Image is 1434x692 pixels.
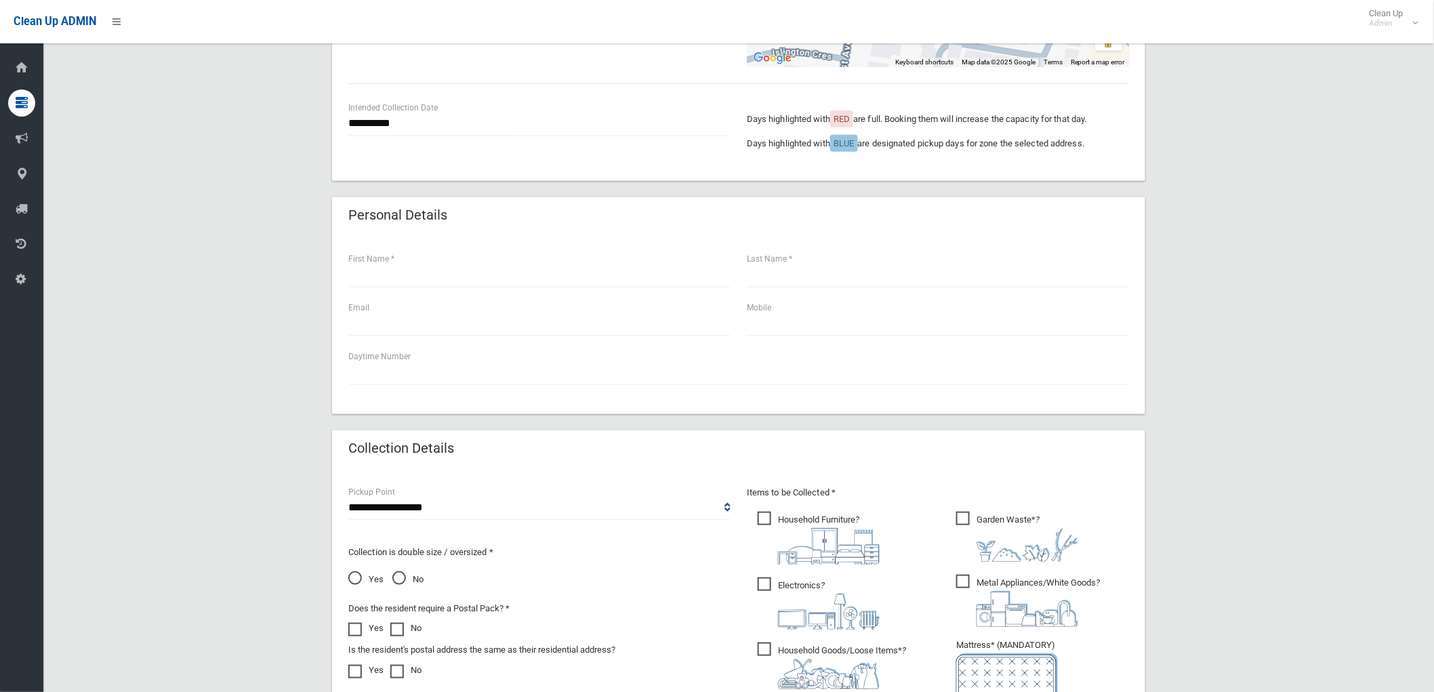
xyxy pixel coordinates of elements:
label: Does the resident require a Postal Pack? * [348,601,510,617]
span: Metal Appliances/White Goods [956,575,1100,627]
img: 4fd8a5c772b2c999c83690221e5242e0.png [977,528,1078,562]
span: Yes [348,571,384,588]
span: Map data ©2025 Google [962,58,1036,66]
label: No [390,662,422,678]
label: Yes [348,620,384,636]
header: Collection Details [332,435,470,462]
i: ? [977,514,1078,562]
span: RED [834,114,850,124]
img: aa9efdbe659d29b613fca23ba79d85cb.png [778,528,880,565]
span: Electronics [758,577,880,630]
span: Garden Waste* [956,512,1078,562]
p: Days highlighted with are full. Booking them will increase the capacity for that day. [747,111,1129,127]
a: Open this area in Google Maps (opens a new window) [750,49,795,67]
a: Terms [1044,58,1063,66]
span: Clean Up ADMIN [14,15,96,28]
label: Is the resident's postal address the same as their residential address? [348,642,615,658]
span: BLUE [834,138,854,148]
img: 394712a680b73dbc3d2a6a3a7ffe5a07.png [778,594,880,630]
img: Google [750,49,795,67]
header: Personal Details [332,202,464,228]
p: Collection is double size / oversized * [348,544,731,561]
button: Keyboard shortcuts [895,58,954,67]
p: Items to be Collected * [747,485,1129,501]
span: Household Furniture [758,512,880,565]
i: ? [778,514,880,565]
small: Admin [1370,18,1404,28]
i: ? [778,580,880,630]
i: ? [977,577,1100,627]
i: ? [778,645,906,689]
span: Clean Up [1363,8,1417,28]
label: Yes [348,662,384,678]
img: 36c1b0289cb1767239cdd3de9e694f19.png [977,591,1078,627]
span: No [392,571,424,588]
img: b13cc3517677393f34c0a387616ef184.png [778,659,880,689]
a: Report a map error [1071,58,1125,66]
span: Household Goods/Loose Items* [758,643,906,689]
label: No [390,620,422,636]
p: Days highlighted with are designated pickup days for zone the selected address. [747,136,1129,152]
